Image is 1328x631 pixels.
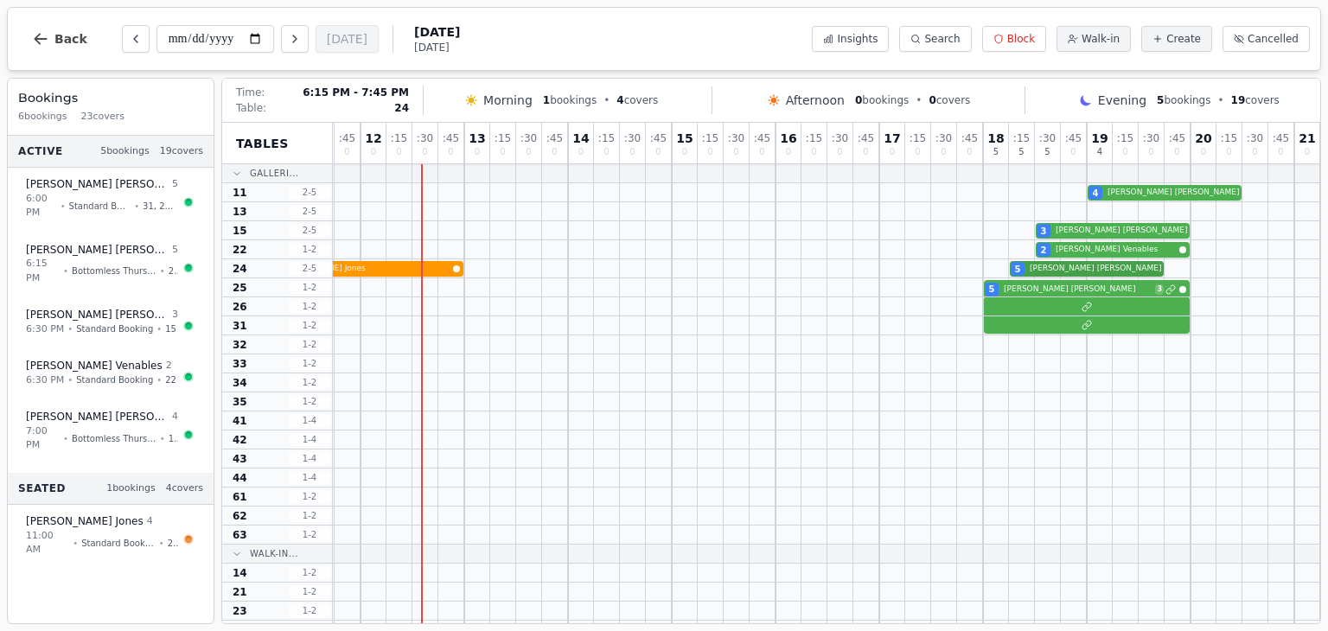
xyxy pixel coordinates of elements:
button: [PERSON_NAME] Venables26:30 PM•Standard Booking•22 [15,349,207,397]
span: • [63,432,68,445]
span: 0 [1201,148,1206,156]
span: • [67,322,73,335]
span: 0 [344,148,349,156]
span: Search [924,32,960,46]
span: 2 - 5 [289,205,330,218]
span: 0 [890,148,895,156]
span: 13 [469,132,485,144]
span: 0 [855,94,862,106]
span: : 45 [339,133,355,143]
span: 1 - 4 [289,433,330,446]
span: 1 - 4 [289,414,330,427]
span: : 30 [1039,133,1056,143]
span: bookings [855,93,909,107]
span: : 30 [417,133,433,143]
button: Create [1141,26,1212,52]
span: : 15 [598,133,615,143]
span: : 45 [443,133,459,143]
span: Block [1007,32,1035,46]
span: bookings [543,93,597,107]
span: : 15 [495,133,511,143]
span: • [916,93,922,107]
span: 19 [1231,94,1246,106]
span: 31, 26, 25 [143,200,178,213]
span: 15 [233,224,247,238]
span: 19 [1091,132,1108,144]
span: 1 - 4 [289,452,330,465]
span: 14 [233,566,247,580]
span: 0 [707,148,712,156]
span: 24 [394,101,409,115]
span: 1 - 2 [289,243,330,256]
span: Galleri... [250,167,298,180]
span: 0 [526,148,531,156]
span: : 30 [935,133,952,143]
span: 6:00 PM [26,192,57,220]
span: 1 - 2 [289,319,330,332]
span: 1 - 2 [289,357,330,370]
span: 3 [172,308,178,322]
span: 22 [233,243,247,257]
span: 6:30 PM [26,373,64,388]
span: Walk-in [1082,32,1120,46]
button: Insights [812,26,889,52]
span: 11 [169,432,178,445]
span: 24 [168,537,178,550]
span: 62 [233,509,247,523]
span: 0 [759,148,764,156]
span: 1 - 2 [289,528,330,541]
span: 41 [233,414,247,428]
span: 44 [233,471,247,485]
button: Next day [281,25,309,53]
span: covers [929,93,970,107]
span: 1 - 2 [289,300,330,313]
span: [DATE] [414,41,460,54]
button: Previous day [122,25,150,53]
span: 0 [578,148,584,156]
span: 0 [1226,148,1231,156]
span: : 45 [1273,133,1289,143]
span: 0 [1070,148,1076,156]
span: 1 - 4 [289,471,330,484]
span: 22 [165,373,176,386]
span: 21 [1299,132,1315,144]
span: 6:30 PM [26,322,64,337]
span: : 45 [546,133,563,143]
span: 5 [989,283,995,296]
span: 43 [233,452,247,466]
button: Walk-in [1057,26,1131,52]
button: [PERSON_NAME] [PERSON_NAME]56:15 PM•Bottomless Thursdays•24 [15,233,207,296]
span: 15 [165,322,176,335]
span: 19 covers [160,144,203,159]
span: • [1217,93,1223,107]
span: 4 [172,410,178,424]
span: 2 [1041,244,1047,257]
span: Table: [236,101,266,115]
span: 14 [572,132,589,144]
span: : 30 [728,133,744,143]
span: 0 [1148,148,1153,156]
span: 5 [1015,263,1021,276]
span: : 30 [624,133,641,143]
span: 42 [233,433,247,447]
span: covers [616,93,658,107]
span: 1 - 2 [289,395,330,408]
span: 0 [967,148,972,156]
span: 16 [780,132,796,144]
button: Block [982,26,1046,52]
span: : 30 [1247,133,1263,143]
span: : 15 [1013,133,1030,143]
span: 0 [786,148,791,156]
span: 3 [1155,284,1164,295]
span: 6:15 PM [26,257,60,285]
span: 1 - 2 [289,338,330,351]
span: 17 [884,132,900,144]
span: 33 [233,357,247,371]
span: : 30 [832,133,848,143]
span: : 15 [1117,133,1133,143]
span: : 45 [1169,133,1185,143]
span: : 45 [961,133,978,143]
span: • [603,93,610,107]
span: 0 [552,148,557,156]
span: Standard Booking [76,373,153,386]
